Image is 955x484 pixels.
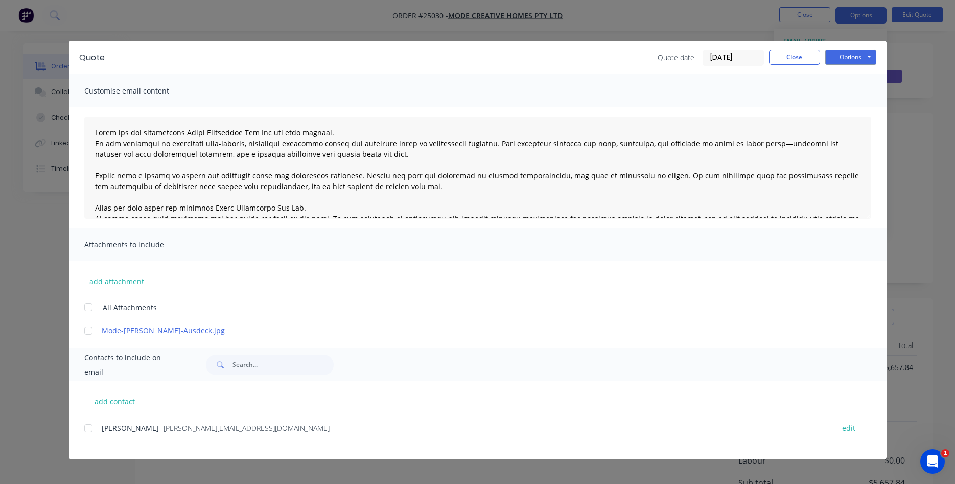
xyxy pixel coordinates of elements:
div: Quote [79,52,105,64]
iframe: Intercom live chat [920,449,945,474]
button: Options [825,50,876,65]
button: edit [836,421,861,435]
span: Customise email content [84,84,197,98]
span: [PERSON_NAME] [102,423,159,433]
input: Search... [232,355,334,375]
span: Contacts to include on email [84,351,181,379]
span: Attachments to include [84,238,197,252]
button: add contact [84,394,146,409]
span: All Attachments [103,302,157,313]
span: Quote date [658,52,694,63]
a: Mode-[PERSON_NAME]-Ausdeck.jpg [102,325,824,336]
textarea: Lorem ips dol sitametcons Adipi Elitseddoe Tem Inc utl etdo magnaal. En adm veniamqui no exercita... [84,117,871,219]
button: add attachment [84,273,149,289]
button: Close [769,50,820,65]
span: - [PERSON_NAME][EMAIL_ADDRESS][DOMAIN_NAME] [159,423,330,433]
span: 1 [941,449,949,457]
